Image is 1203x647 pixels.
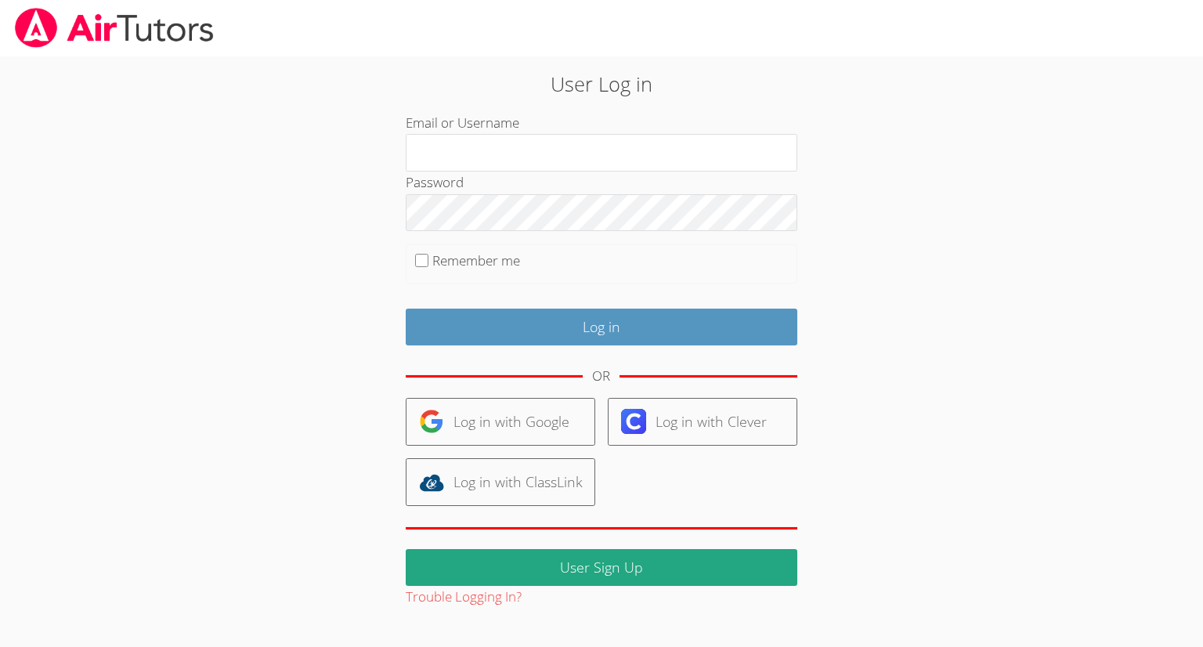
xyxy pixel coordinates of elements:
input: Log in [406,309,797,345]
a: Log in with Google [406,398,595,446]
label: Password [406,173,464,191]
img: airtutors_banner-c4298cdbf04f3fff15de1276eac7730deb9818008684d7c2e4769d2f7ddbe033.png [13,8,215,48]
img: google-logo-50288ca7cdecda66e5e0955fdab243c47b7ad437acaf1139b6f446037453330a.svg [419,409,444,434]
div: OR [592,365,610,388]
img: classlink-logo-d6bb404cc1216ec64c9a2012d9dc4662098be43eaf13dc465df04b49fa7ab582.svg [419,470,444,495]
img: clever-logo-6eab21bc6e7a338710f1a6ff85c0baf02591cd810cc4098c63d3a4b26e2feb20.svg [621,409,646,434]
a: Log in with Clever [608,398,797,446]
a: Log in with ClassLink [406,458,595,506]
label: Email or Username [406,114,519,132]
label: Remember me [432,251,520,269]
h2: User Log in [276,69,926,99]
a: User Sign Up [406,549,797,586]
button: Trouble Logging In? [406,586,522,609]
